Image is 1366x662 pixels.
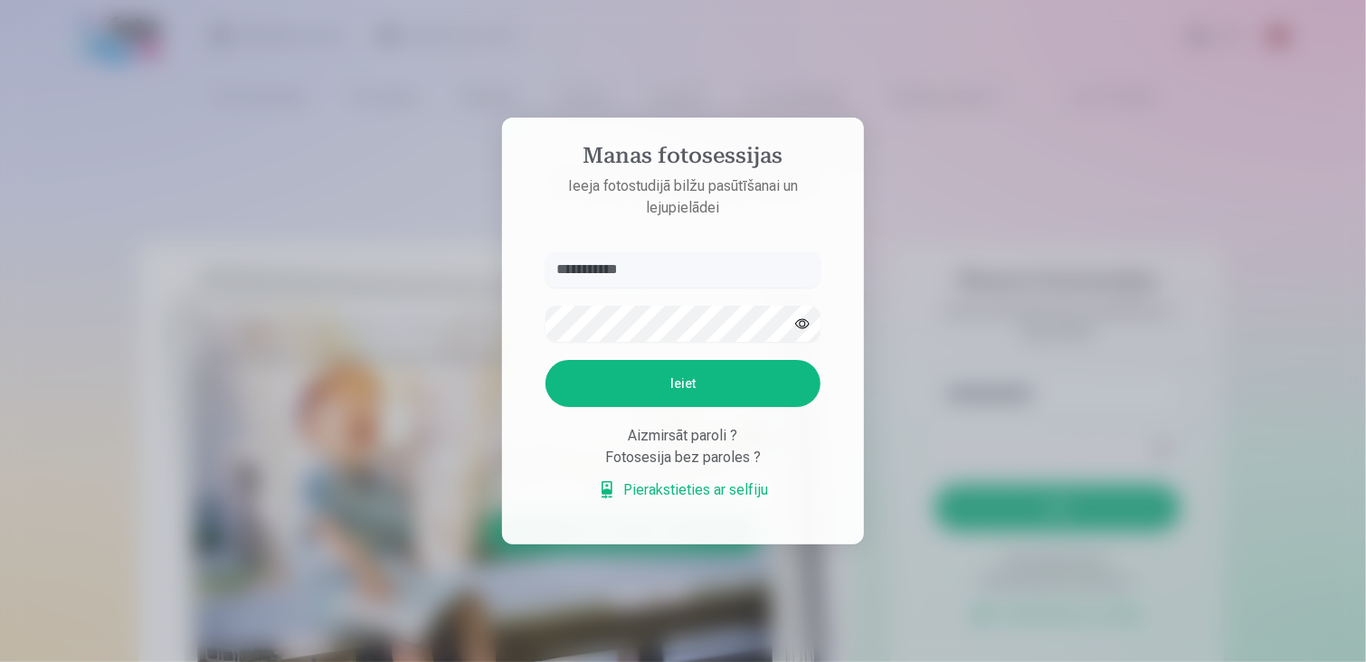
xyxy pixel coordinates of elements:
[545,360,821,407] button: Ieiet
[527,143,839,175] h4: Manas fotosessijas
[598,479,768,501] a: Pierakstieties ar selfiju
[545,425,821,447] div: Aizmirsāt paroli ?
[527,175,839,219] p: Ieeja fotostudijā bilžu pasūtīšanai un lejupielādei
[545,447,821,468] div: Fotosesija bez paroles ?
